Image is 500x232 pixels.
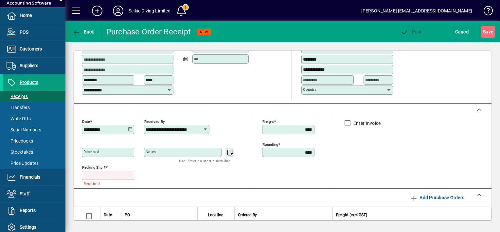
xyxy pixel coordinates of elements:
span: Receipts [7,94,28,99]
a: Write Offs [3,113,65,124]
span: Settings [20,224,36,230]
div: PO [125,211,194,219]
span: Freight (excl GST) [336,211,367,219]
button: Post [399,26,423,38]
button: Profile [108,5,129,17]
button: Cancel [454,26,471,38]
mat-label: Packing Slip # [82,165,106,169]
a: Financials [3,169,65,185]
span: ost [401,29,422,34]
a: Pricebooks [3,135,65,146]
a: Transfers [3,102,65,113]
a: Suppliers [3,58,65,74]
span: Add Purchase Orders [410,192,464,203]
span: Pricebooks [7,138,33,144]
span: P [412,29,415,34]
span: Transfers [7,105,30,110]
button: Back [71,26,96,38]
span: NEW [200,30,208,34]
div: Date [104,211,118,219]
button: Add Purchase Orders [407,192,467,203]
span: Back [72,29,94,34]
a: POS [3,24,65,41]
mat-error: Required [83,180,129,187]
span: Date [104,211,112,219]
mat-label: Date [82,119,90,124]
span: Ordered By [238,211,257,219]
span: Reports [20,208,36,213]
a: Stocktakes [3,146,65,158]
span: POS [20,29,28,35]
a: Serial Numbers [3,124,65,135]
div: Purchase Order Receipt [106,27,191,37]
a: Staff [3,186,65,202]
a: Customers [3,41,65,57]
span: Write Offs [7,116,31,121]
button: Add [87,5,108,17]
mat-label: Received by [144,119,165,124]
span: ave [483,27,493,37]
div: [PERSON_NAME] [EMAIL_ADDRESS][DOMAIN_NAME] [361,6,472,16]
span: Customers [20,46,42,51]
span: Stocktakes [7,149,33,155]
span: S [483,29,486,34]
label: Enter Invoice [352,120,381,126]
app-page-header-button: Back [65,26,101,38]
span: Location [208,211,223,219]
span: PO [125,211,130,219]
span: Serial Numbers [7,127,41,132]
mat-hint: Use 'Enter' to start a new line [179,157,230,164]
span: Home [20,13,32,18]
span: Products [20,80,38,85]
span: Cancel [455,27,470,37]
mat-label: Receipt # [83,149,99,154]
a: Receipts [3,91,65,102]
mat-label: Rounding [262,142,278,146]
mat-label: Freight [262,119,274,124]
button: Save [481,26,495,38]
div: Selkie Diving Limited [129,6,171,16]
span: Staff [20,191,30,196]
a: Price Updates [3,158,65,169]
span: Financials [20,174,40,180]
a: Reports [3,203,65,219]
a: Knowledge Base [479,1,492,23]
div: Ordered By [238,211,329,219]
mat-label: Country [303,87,316,92]
a: Home [3,8,65,24]
span: Suppliers [20,63,38,68]
div: Freight (excl GST) [336,211,483,219]
mat-label: Notes [146,149,156,154]
span: Price Updates [7,161,39,166]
